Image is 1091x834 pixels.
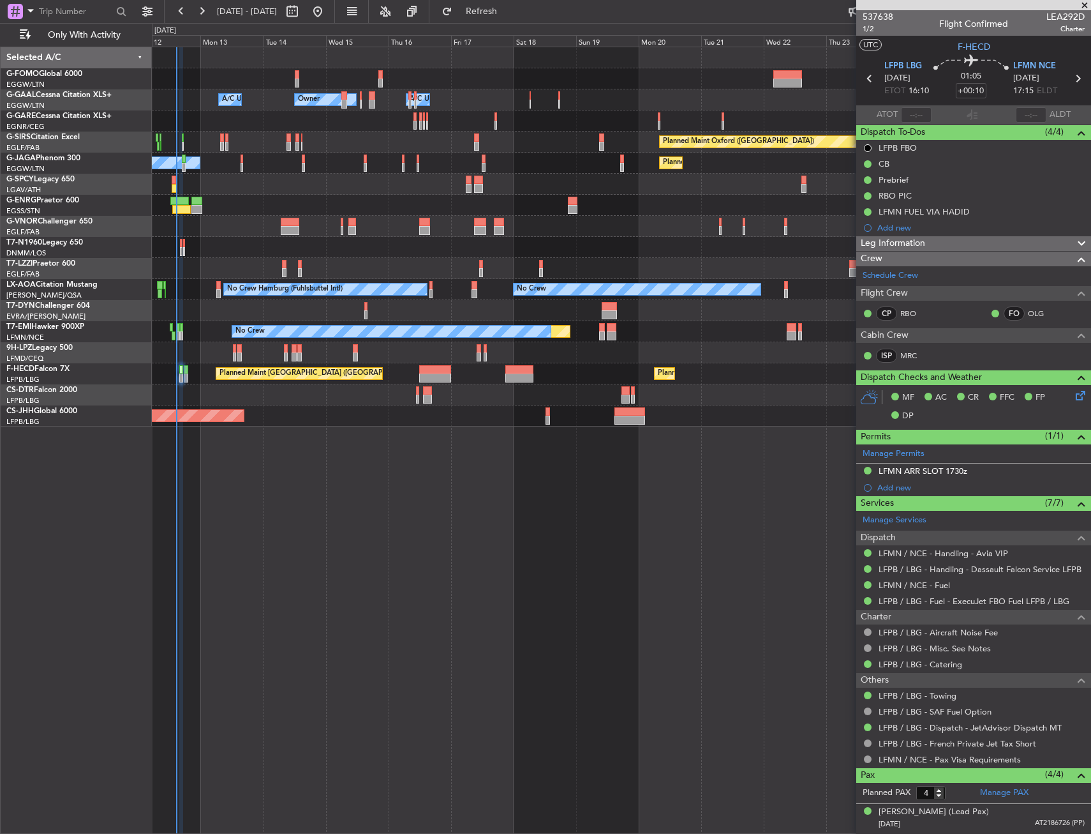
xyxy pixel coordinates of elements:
span: CR [968,391,979,404]
input: Trip Number [39,2,112,21]
a: LFPB / LBG - SAF Fuel Option [879,706,991,717]
span: FP [1035,391,1045,404]
div: Flight Confirmed [939,17,1008,31]
input: --:-- [901,107,931,123]
button: UTC [859,39,882,50]
a: LFMD/CEQ [6,354,43,363]
span: ETOT [884,85,905,98]
span: G-ENRG [6,197,36,204]
a: Manage Permits [863,448,924,460]
div: No Crew Hamburg (Fuhlsbuttel Intl) [227,280,343,299]
a: EGSS/STN [6,206,40,216]
div: Planned Maint [GEOGRAPHIC_DATA] ([GEOGRAPHIC_DATA]) [219,364,420,383]
span: G-FOMO [6,70,39,78]
span: Only With Activity [33,31,135,40]
a: G-SIRSCitation Excel [6,133,80,141]
a: T7-EMIHawker 900XP [6,323,84,331]
a: DNMM/LOS [6,248,46,258]
a: LFMN / NCE - Handling - Avia VIP [879,548,1008,559]
span: AT2186726 (PP) [1035,818,1085,829]
span: Dispatch Checks and Weather [861,370,982,385]
a: LFPB / LBG - Misc. See Notes [879,643,991,654]
span: 9H-LPZ [6,344,32,352]
span: Charter [1046,24,1085,34]
span: (4/4) [1045,768,1064,781]
div: FO [1004,307,1025,321]
a: 9H-LPZLegacy 500 [6,344,73,352]
span: ELDT [1037,85,1057,98]
a: CS-DTRFalcon 2000 [6,386,77,394]
a: LFMN / NCE - Pax Visa Requirements [879,754,1021,765]
span: T7-EMI [6,323,31,331]
a: LFPB/LBG [6,417,40,427]
a: T7-DYNChallenger 604 [6,302,90,310]
a: CS-JHHGlobal 6000 [6,407,77,415]
a: [PERSON_NAME]/QSA [6,291,82,300]
a: G-JAGAPhenom 300 [6,155,80,162]
a: LFPB / LBG - Catering [879,659,962,670]
div: LFMN ARR SLOT 1730z [879,466,967,476]
span: Crew [861,252,882,266]
span: T7-N1960 [6,239,42,246]
a: LFPB / LBG - French Private Jet Tax Short [879,738,1036,749]
span: G-GAAL [6,91,36,99]
div: Add new [877,222,1085,233]
a: LFPB / LBG - Aircraft Noise Fee [879,627,998,638]
div: Planned Maint Oxford ([GEOGRAPHIC_DATA]) [663,132,814,151]
a: F-HECDFalcon 7X [6,365,70,373]
span: T7-DYN [6,302,35,310]
div: Mon 13 [200,35,263,47]
button: Refresh [436,1,512,22]
div: Planned Maint [GEOGRAPHIC_DATA] ([GEOGRAPHIC_DATA]) [658,364,859,383]
button: Only With Activity [14,25,138,45]
a: G-GAALCessna Citation XLS+ [6,91,112,99]
div: ISP [876,349,897,363]
div: Sat 18 [514,35,576,47]
a: EGGW/LTN [6,80,45,89]
div: Tue 14 [263,35,326,47]
div: LFPB FBO [879,142,917,153]
div: Planned Maint [GEOGRAPHIC_DATA] ([GEOGRAPHIC_DATA]) [663,153,864,172]
span: Services [861,496,894,511]
div: Sun 12 [138,35,200,47]
div: No Crew [235,322,265,341]
span: G-JAGA [6,155,36,162]
a: Schedule Crew [863,269,918,282]
span: Others [861,673,889,688]
span: (7/7) [1045,496,1064,510]
a: RBO [900,308,929,319]
span: [DATE] [879,819,900,829]
span: (1/1) [1045,429,1064,443]
span: F-HECD [6,365,34,373]
a: Manage Services [863,514,926,527]
a: EGNR/CEG [6,122,45,132]
a: MRC [900,350,929,361]
span: ALDT [1050,109,1071,121]
a: EGLF/FAB [6,143,40,153]
span: G-SIRS [6,133,31,141]
div: Thu 23 [826,35,889,47]
span: G-VNOR [6,218,38,225]
span: ATOT [877,109,898,121]
span: AC [935,391,947,404]
span: Refresh [455,7,508,16]
a: LFPB/LBG [6,375,40,384]
div: A/C Unavailable [222,90,275,109]
span: (4/4) [1045,125,1064,139]
div: No Crew [517,280,546,299]
a: G-GARECessna Citation XLS+ [6,112,112,120]
span: Flight Crew [861,286,908,301]
a: LFPB/LBG [6,396,40,406]
div: Fri 17 [451,35,514,47]
a: OLG [1028,308,1057,319]
span: Permits [861,430,891,444]
div: Mon 20 [639,35,701,47]
span: CS-DTR [6,386,34,394]
span: MF [902,391,914,404]
span: G-SPCY [6,176,34,183]
div: Add new [877,482,1085,493]
div: CB [879,158,889,169]
span: CS-JHH [6,407,34,415]
div: Prebrief [879,174,909,185]
a: Manage PAX [980,787,1028,800]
